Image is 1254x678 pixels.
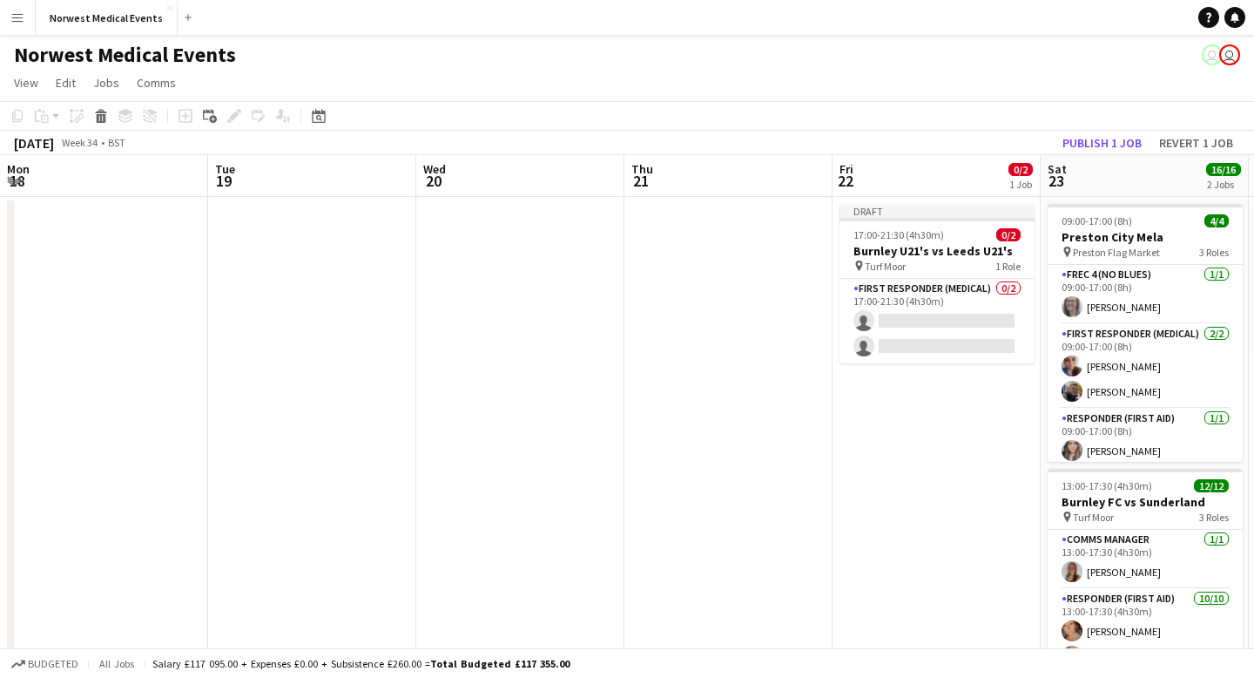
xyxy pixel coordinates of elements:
span: Turf Moor [865,260,906,273]
button: Revert 1 job [1152,132,1240,154]
span: Fri [839,161,853,177]
span: Tue [215,161,235,177]
span: Thu [631,161,653,177]
div: [DATE] [14,134,54,152]
app-user-avatar: Rory Murphy [1219,44,1240,65]
button: Norwest Medical Events [36,1,178,35]
app-job-card: Draft17:00-21:30 (4h30m)0/2Burnley U21's vs Leeds U21's Turf Moor1 RoleFirst Responder (Medical)0... [839,204,1035,363]
span: Wed [423,161,446,177]
span: 21 [629,171,653,191]
a: Comms [130,71,183,94]
app-card-role: First Responder (Medical)0/217:00-21:30 (4h30m) [839,279,1035,363]
span: 16/16 [1206,163,1241,176]
h3: Burnley FC vs Sunderland [1048,494,1243,510]
span: 13:00-17:30 (4h30m) [1062,479,1152,492]
span: Budgeted [28,658,78,670]
h3: Preston City Mela [1048,229,1243,245]
button: Budgeted [9,654,81,674]
span: 23 [1045,171,1067,191]
div: Salary £117 095.00 + Expenses £0.00 + Subsistence £260.00 = [152,657,570,670]
span: Total Budgeted £117 355.00 [430,657,570,670]
span: 12/12 [1194,479,1229,492]
div: 1 Job [1009,178,1032,191]
span: 22 [837,171,853,191]
span: 19 [212,171,235,191]
div: BST [108,136,125,149]
span: 09:00-17:00 (8h) [1062,214,1132,227]
span: Turf Moor [1073,511,1114,524]
button: Publish 1 job [1055,132,1149,154]
span: 0/2 [1008,163,1033,176]
span: 17:00-21:30 (4h30m) [853,228,944,241]
span: 3 Roles [1199,246,1229,259]
div: Draft [839,204,1035,218]
app-card-role: Comms Manager1/113:00-17:30 (4h30m)[PERSON_NAME] [1048,530,1243,589]
span: Comms [137,75,176,91]
span: 3 Roles [1199,511,1229,524]
h1: Norwest Medical Events [14,42,236,68]
a: Edit [49,71,83,94]
h3: Burnley U21's vs Leeds U21's [839,243,1035,259]
div: 2 Jobs [1207,178,1240,191]
app-card-role: First Responder (Medical)2/209:00-17:00 (8h)[PERSON_NAME][PERSON_NAME] [1048,324,1243,409]
span: Sat [1048,161,1067,177]
span: View [14,75,38,91]
span: Preston Flag Market [1073,246,1160,259]
span: 20 [421,171,446,191]
span: 4/4 [1204,214,1229,227]
span: All jobs [96,657,138,670]
app-card-role: FREC 4 (no blues)1/109:00-17:00 (8h)[PERSON_NAME] [1048,265,1243,324]
span: Week 34 [57,136,101,149]
span: 1 Role [995,260,1021,273]
span: 18 [4,171,30,191]
span: 0/2 [996,228,1021,241]
span: Jobs [93,75,119,91]
a: View [7,71,45,94]
app-job-card: 09:00-17:00 (8h)4/4Preston City Mela Preston Flag Market3 RolesFREC 4 (no blues)1/109:00-17:00 (8... [1048,204,1243,462]
a: Jobs [86,71,126,94]
app-user-avatar: Rory Murphy [1202,44,1223,65]
span: Mon [7,161,30,177]
span: Edit [56,75,76,91]
app-card-role: Responder (First Aid)1/109:00-17:00 (8h)[PERSON_NAME] [1048,409,1243,468]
